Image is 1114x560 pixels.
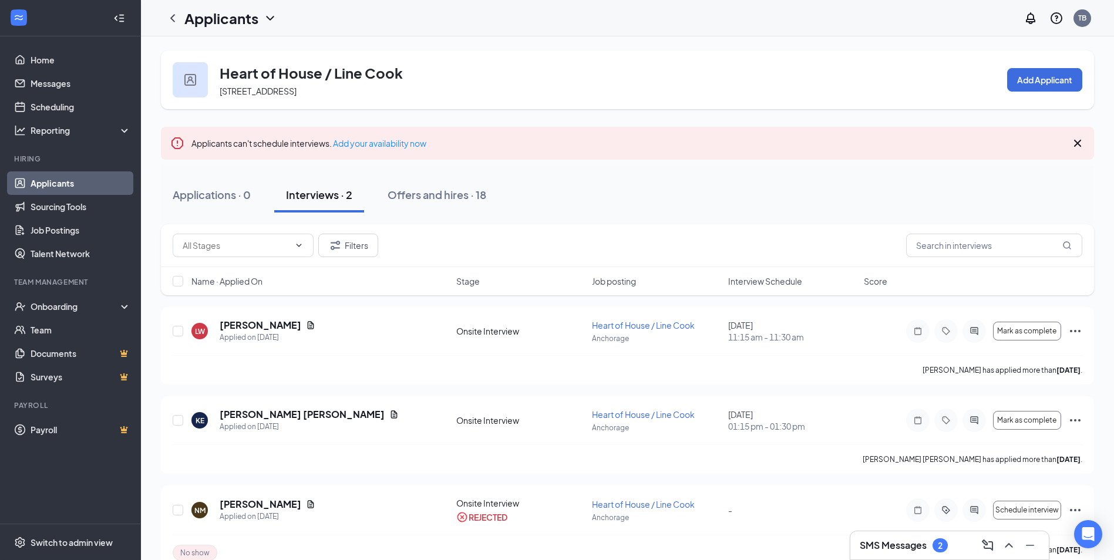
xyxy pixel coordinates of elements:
button: ChevronUp [999,536,1018,555]
div: [DATE] [728,409,857,432]
div: KE [196,416,204,426]
span: No show [180,548,210,558]
span: Applicants can't schedule interviews. [191,138,426,149]
p: Anchorage [592,512,721,522]
svg: MagnifyingGlass [1062,241,1072,250]
b: [DATE] [1056,455,1081,464]
div: Onsite Interview [456,414,585,426]
div: Interviews · 2 [286,187,352,202]
a: DocumentsCrown [31,342,131,365]
div: Applied on [DATE] [220,421,399,433]
div: NM [194,505,206,515]
a: Applicants [31,171,131,195]
svg: Collapse [113,12,125,24]
a: Scheduling [31,95,131,119]
svg: Cross [1071,136,1085,150]
div: Hiring [14,154,129,164]
h5: [PERSON_NAME] [220,319,301,332]
b: [DATE] [1056,366,1081,375]
svg: Ellipses [1068,324,1082,338]
svg: CrossCircle [456,511,468,523]
svg: ActiveChat [967,416,981,425]
button: Minimize [1021,536,1039,555]
svg: Ellipses [1068,503,1082,517]
button: Schedule interview [993,501,1061,519]
svg: ActiveChat [967,326,981,336]
span: Name · Applied On [191,275,262,287]
div: Team Management [14,277,129,287]
svg: ActiveChat [967,505,981,515]
svg: Note [911,416,925,425]
div: [DATE] [728,319,857,343]
div: Offers and hires · 18 [388,187,486,202]
div: Applications · 0 [173,187,251,202]
svg: Analysis [14,124,26,136]
a: Talent Network [31,242,131,265]
div: Onboarding [31,301,121,312]
input: All Stages [183,239,290,252]
div: Switch to admin view [31,537,113,548]
span: Heart of House / Line Cook [592,320,695,330]
svg: ChevronDown [263,11,277,25]
button: Add Applicant [1007,68,1082,92]
div: TB [1078,13,1086,23]
a: SurveysCrown [31,365,131,389]
p: Anchorage [592,333,721,343]
svg: Document [389,410,399,419]
button: Mark as complete [993,322,1061,340]
p: Anchorage [592,423,721,433]
a: Add your availability now [333,138,426,149]
svg: Filter [328,238,342,252]
svg: ChevronUp [1002,538,1016,552]
h5: [PERSON_NAME] [220,498,301,511]
svg: Note [911,505,925,515]
span: Schedule interview [995,506,1059,514]
span: - [728,505,732,515]
svg: Settings [14,537,26,548]
span: 01:15 pm - 01:30 pm [728,420,857,432]
button: Mark as complete [993,411,1061,430]
span: Mark as complete [997,327,1056,335]
svg: Tag [939,416,953,425]
input: Search in interviews [906,234,1082,257]
div: Payroll [14,400,129,410]
b: [DATE] [1056,545,1081,554]
span: Job posting [592,275,636,287]
svg: Error [170,136,184,150]
div: LW [195,326,205,336]
div: Onsite Interview [456,497,585,509]
a: Messages [31,72,131,95]
svg: Document [306,500,315,509]
span: 11:15 am - 11:30 am [728,331,857,343]
svg: Document [306,321,315,330]
a: PayrollCrown [31,418,131,441]
a: Job Postings [31,218,131,242]
h3: Heart of House / Line Cook [220,63,403,83]
div: Open Intercom Messenger [1074,520,1102,548]
svg: ChevronDown [294,241,304,250]
svg: ChevronLeft [166,11,180,25]
h5: [PERSON_NAME] [PERSON_NAME] [220,408,385,421]
span: Heart of House / Line Cook [592,409,695,420]
svg: ComposeMessage [981,538,995,552]
svg: Notifications [1024,11,1038,25]
p: [PERSON_NAME] [PERSON_NAME] has applied more than . [863,454,1082,464]
div: Applied on [DATE] [220,511,315,522]
span: Mark as complete [997,416,1056,424]
svg: QuestionInfo [1049,11,1063,25]
a: Team [31,318,131,342]
p: [PERSON_NAME] has applied more than . [923,365,1082,375]
div: Applied on [DATE] [220,332,315,343]
h1: Applicants [184,8,258,28]
button: ComposeMessage [978,536,997,555]
svg: WorkstreamLogo [13,12,25,23]
div: Reporting [31,124,132,136]
div: REJECTED [469,511,507,523]
div: Onsite Interview [456,325,585,337]
button: Filter Filters [318,234,378,257]
svg: Minimize [1023,538,1037,552]
svg: Note [911,326,925,336]
span: [STREET_ADDRESS] [220,86,297,96]
svg: UserCheck [14,301,26,312]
